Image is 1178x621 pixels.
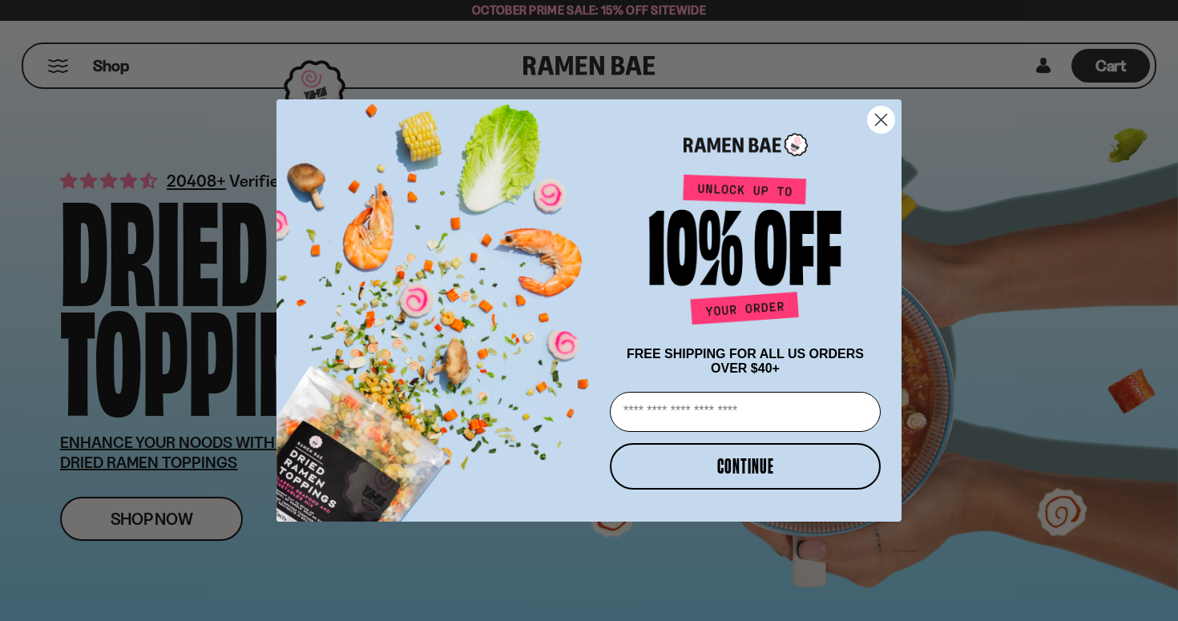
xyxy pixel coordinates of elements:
[867,106,895,134] button: Close dialog
[610,443,881,490] button: CONTINUE
[645,174,845,331] img: Unlock up to 10% off
[684,131,808,158] img: Ramen Bae Logo
[627,347,864,375] span: FREE SHIPPING FOR ALL US ORDERS OVER $40+
[276,86,603,522] img: ce7035ce-2e49-461c-ae4b-8ade7372f32c.png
